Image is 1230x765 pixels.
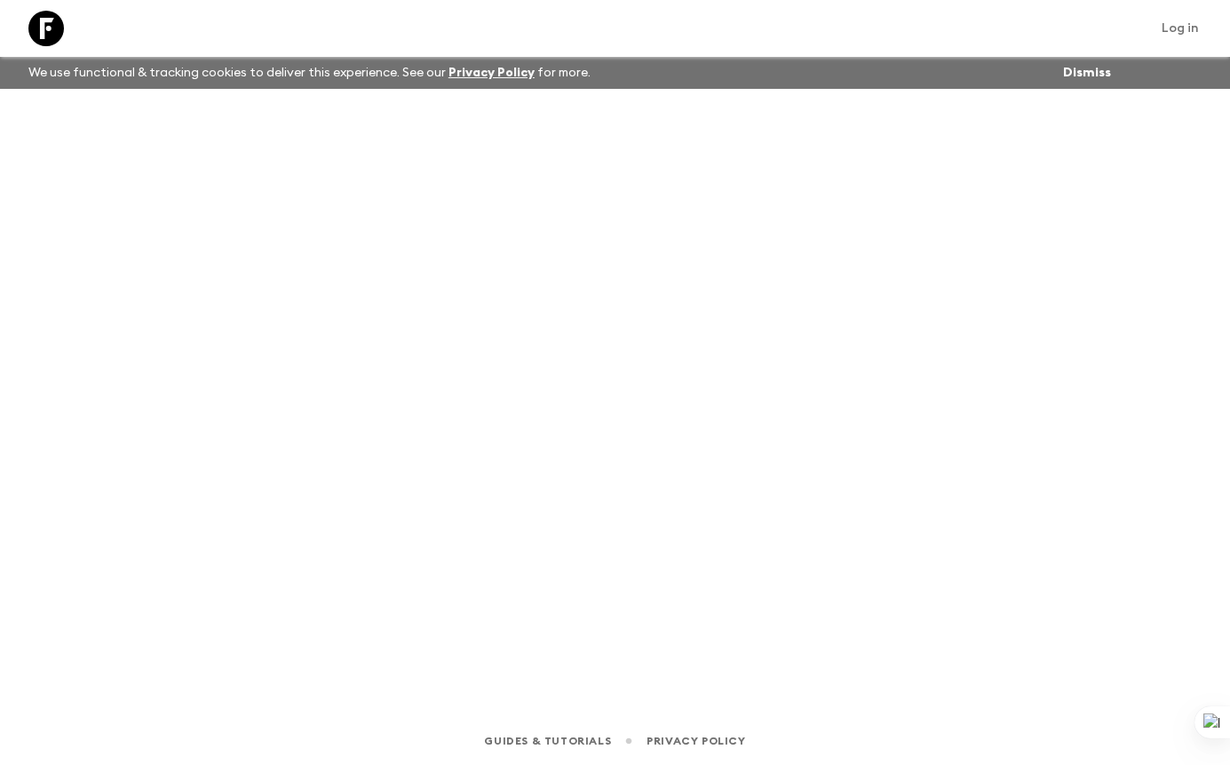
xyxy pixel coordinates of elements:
a: Privacy Policy [647,731,745,751]
a: Guides & Tutorials [484,731,611,751]
button: Dismiss [1059,60,1115,85]
a: Privacy Policy [448,67,535,79]
p: We use functional & tracking cookies to deliver this experience. See our for more. [21,57,598,89]
a: Log in [1152,16,1209,41]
